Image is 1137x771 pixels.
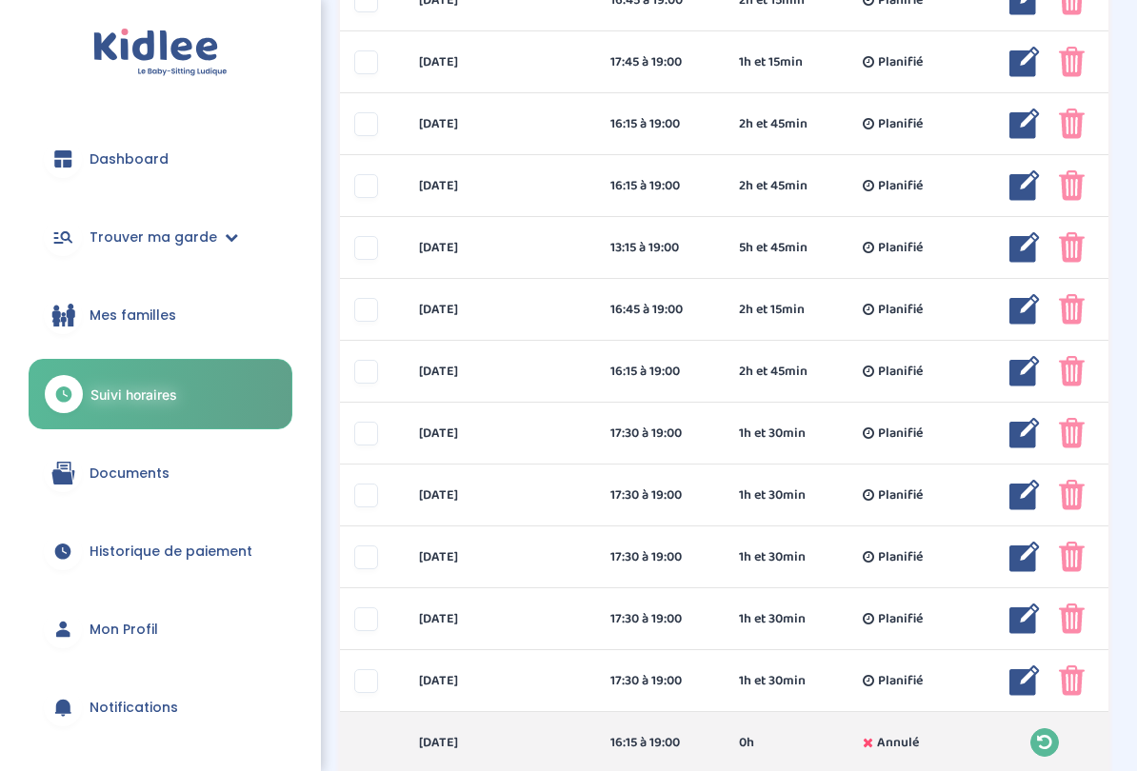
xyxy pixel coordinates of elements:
[1059,542,1085,572] img: poubelle_rose.png
[90,385,177,405] span: Suivi horaires
[739,671,806,691] span: 1h et 30min
[90,620,158,640] span: Mon Profil
[405,485,597,505] div: [DATE]
[739,114,808,134] span: 2h et 45min
[90,542,252,562] span: Historique de paiement
[739,485,806,505] span: 1h et 30min
[1059,665,1085,696] img: poubelle_rose.png
[405,609,597,629] div: [DATE]
[1009,603,1040,634] img: modifier_bleu.png
[877,733,919,753] span: Annulé
[739,362,808,382] span: 2h et 45min
[29,281,292,349] a: Mes familles
[739,733,754,753] span: 0h
[405,671,597,691] div: [DATE]
[739,424,806,444] span: 1h et 30min
[878,424,923,444] span: Planifié
[1009,356,1040,386] img: modifier_bleu.png
[610,485,709,505] div: 17:30 à 19:00
[610,609,709,629] div: 17:30 à 19:00
[610,547,709,567] div: 17:30 à 19:00
[1059,170,1085,201] img: poubelle_rose.png
[739,547,806,567] span: 1h et 30min
[405,362,597,382] div: [DATE]
[1059,232,1085,263] img: poubelle_rose.png
[90,698,178,718] span: Notifications
[29,517,292,585] a: Historique de paiement
[29,203,292,271] a: Trouver ma garde
[878,114,923,134] span: Planifié
[610,176,709,196] div: 16:15 à 19:00
[29,439,292,507] a: Documents
[1059,356,1085,386] img: poubelle_rose.png
[878,176,923,196] span: Planifié
[739,176,808,196] span: 2h et 45min
[878,300,923,320] span: Planifié
[405,52,597,72] div: [DATE]
[739,52,803,72] span: 1h et 15min
[610,733,709,753] div: 16:15 à 19:00
[93,29,228,77] img: logo.svg
[1059,418,1085,448] img: poubelle_rose.png
[1009,418,1040,448] img: modifier_bleu.png
[1059,603,1085,634] img: poubelle_rose.png
[405,114,597,134] div: [DATE]
[405,424,597,444] div: [DATE]
[878,485,923,505] span: Planifié
[90,464,170,484] span: Documents
[1059,294,1085,325] img: poubelle_rose.png
[878,362,923,382] span: Planifié
[1009,542,1040,572] img: modifier_bleu.png
[405,300,597,320] div: [DATE]
[405,547,597,567] div: [DATE]
[405,733,597,753] div: [DATE]
[610,114,709,134] div: 16:15 à 19:00
[1009,294,1040,325] img: modifier_bleu.png
[1059,47,1085,77] img: poubelle_rose.png
[1009,665,1040,696] img: modifier_bleu.png
[29,673,292,741] a: Notifications
[90,306,176,326] span: Mes familles
[405,176,597,196] div: [DATE]
[29,359,292,429] a: Suivi horaires
[610,300,709,320] div: 16:45 à 19:00
[1009,232,1040,263] img: modifier_bleu.png
[878,547,923,567] span: Planifié
[739,300,805,320] span: 2h et 15min
[90,227,217,247] span: Trouver ma garde
[1009,480,1040,510] img: modifier_bleu.png
[1009,170,1040,201] img: modifier_bleu.png
[878,609,923,629] span: Planifié
[610,362,709,382] div: 16:15 à 19:00
[878,52,923,72] span: Planifié
[29,595,292,663] a: Mon Profil
[610,424,709,444] div: 17:30 à 19:00
[29,125,292,193] a: Dashboard
[739,238,808,258] span: 5h et 45min
[1009,47,1040,77] img: modifier_bleu.png
[1009,109,1040,139] img: modifier_bleu.png
[878,671,923,691] span: Planifié
[878,238,923,258] span: Planifié
[739,609,806,629] span: 1h et 30min
[610,52,709,72] div: 17:45 à 19:00
[405,238,597,258] div: [DATE]
[1059,480,1085,510] img: poubelle_rose.png
[90,149,169,169] span: Dashboard
[1059,109,1085,139] img: poubelle_rose.png
[610,671,709,691] div: 17:30 à 19:00
[610,238,709,258] div: 13:15 à 19:00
